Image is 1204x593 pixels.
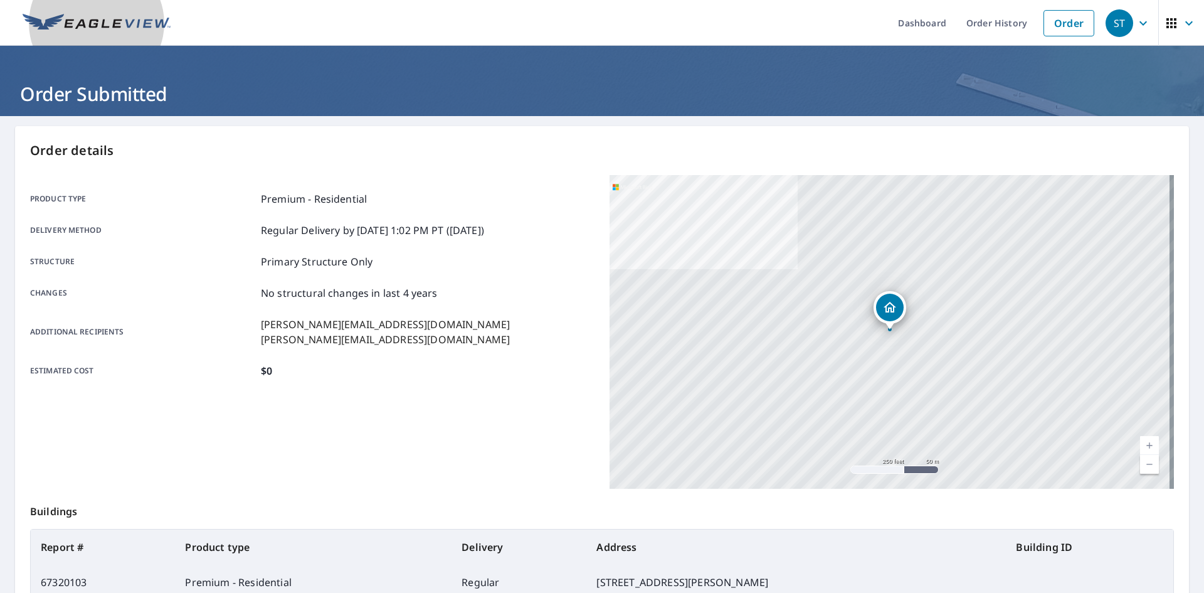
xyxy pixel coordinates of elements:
[30,223,256,238] p: Delivery method
[261,191,367,206] p: Premium - Residential
[175,530,451,565] th: Product type
[30,254,256,269] p: Structure
[261,363,272,378] p: $0
[30,191,256,206] p: Product type
[261,332,510,347] p: [PERSON_NAME][EMAIL_ADDRESS][DOMAIN_NAME]
[30,317,256,347] p: Additional recipients
[261,223,484,238] p: Regular Delivery by [DATE] 1:02 PM PT ([DATE])
[30,489,1174,529] p: Buildings
[30,141,1174,160] p: Order details
[1043,10,1094,36] a: Order
[261,286,438,301] p: No structural changes in last 4 years
[1140,455,1159,474] a: Current Level 17, Zoom Out
[30,286,256,301] p: Changes
[1006,530,1173,565] th: Building ID
[1106,9,1133,37] div: ST
[1140,436,1159,455] a: Current Level 17, Zoom In
[451,530,586,565] th: Delivery
[874,291,906,330] div: Dropped pin, building 1, Residential property, 2448 Adrian St Harrisburg, PA 17104
[15,81,1189,107] h1: Order Submitted
[30,363,256,378] p: Estimated cost
[261,254,372,269] p: Primary Structure Only
[261,317,510,332] p: [PERSON_NAME][EMAIL_ADDRESS][DOMAIN_NAME]
[23,14,171,33] img: EV Logo
[31,530,175,565] th: Report #
[586,530,1006,565] th: Address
